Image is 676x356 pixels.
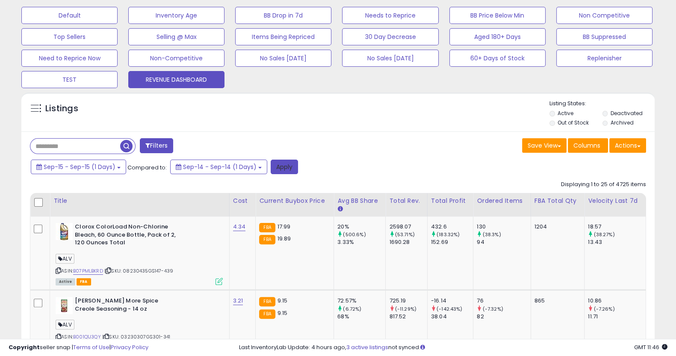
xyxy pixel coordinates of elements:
[389,313,427,320] div: 817.52
[337,223,385,231] div: 20%
[561,181,646,189] div: Displaying 1 to 25 of 4725 items
[337,313,385,320] div: 68%
[259,223,275,232] small: FBA
[449,50,546,67] button: 60+ Days of Stock
[271,160,298,174] button: Apply
[21,28,118,45] button: Top Sellers
[449,7,546,24] button: BB Price Below Min
[431,313,473,320] div: 38.04
[337,205,342,213] small: Avg BB Share.
[77,278,91,285] span: FBA
[259,297,275,306] small: FBA
[534,223,578,231] div: 1204
[389,196,423,205] div: Total Rev.
[343,231,366,238] small: (500.6%)
[593,306,614,312] small: (-7.26%)
[342,28,438,45] button: 30 Day Decrease
[75,223,179,249] b: Clorox ColorLoad Non-Chlorine Bleach, 60 Ounce Bottle, Pack of 2, 120 Ounces Total
[277,234,291,243] span: 19.89
[588,196,642,205] div: Velocity Last 7d
[128,71,224,88] button: REVENUE DASHBOARD
[233,222,246,231] a: 4.34
[259,309,275,319] small: FBA
[21,7,118,24] button: Default
[183,163,257,171] span: Sep-14 - Sep-14 (1 Days)
[233,297,243,305] a: 3.21
[395,306,416,312] small: (-11.29%)
[588,238,646,246] div: 13.43
[389,223,427,231] div: 2598.07
[389,297,427,305] div: 725.19
[342,50,438,67] button: No Sales [DATE]
[104,267,173,274] span: | SKU: 08230435GS147-439
[477,297,530,305] div: 76
[337,297,385,305] div: 72.57%
[588,297,646,305] div: 10.86
[9,343,40,351] strong: Copyright
[477,238,530,246] div: 94
[128,50,224,67] button: Non-Competitive
[56,297,73,314] img: 41ypIBW-HgL._SL40_.jpg
[437,306,463,312] small: (-142.43%)
[235,7,331,24] button: BB Drop in 7d
[259,196,330,205] div: Current Buybox Price
[337,196,382,205] div: Avg BB Share
[73,343,109,351] a: Terms of Use
[588,313,646,320] div: 11.71
[56,320,74,329] span: ALV
[44,163,115,171] span: Sep-15 - Sep-15 (1 Days)
[556,50,652,67] button: Replenisher
[346,343,388,351] a: 3 active listings
[53,196,226,205] div: Title
[431,297,473,305] div: -16.14
[568,138,608,153] button: Columns
[431,223,473,231] div: 432.6
[128,7,224,24] button: Inventory Age
[609,138,646,153] button: Actions
[56,278,75,285] span: All listings currently available for purchase on Amazon
[128,28,224,45] button: Selling @ Max
[56,223,73,240] img: 417g7lMJlCL._SL40_.jpg
[56,223,223,284] div: ASIN:
[431,196,470,205] div: Total Profit
[277,309,288,317] span: 9.15
[239,344,667,352] div: Last InventoryLab Update: 4 hours ago, not synced.
[556,28,652,45] button: BB Suppressed
[558,119,589,126] label: Out of Stock
[522,138,567,153] button: Save View
[342,7,438,24] button: Needs to Reprice
[343,306,361,312] small: (6.72%)
[483,231,501,238] small: (38.3%)
[588,223,646,231] div: 18.57
[233,196,252,205] div: Cost
[56,254,74,264] span: ALV
[31,160,126,174] button: Sep-15 - Sep-15 (1 Days)
[21,71,118,88] button: TEST
[277,297,288,305] span: 9.15
[477,313,530,320] div: 82
[73,267,103,275] a: B07PMLBKRD
[610,119,633,126] label: Archived
[395,231,415,238] small: (53.71%)
[634,343,667,351] span: 2025-09-16 11:46 GMT
[259,235,275,244] small: FBA
[9,344,148,352] div: seller snap | |
[235,28,331,45] button: Items Being Repriced
[75,297,179,315] b: [PERSON_NAME] More Spice Creole Seasoning - 14 oz
[140,138,173,153] button: Filters
[549,100,655,108] p: Listing States:
[337,238,385,246] div: 3.33%
[573,141,600,150] span: Columns
[534,297,578,305] div: 865
[477,196,527,205] div: Ordered Items
[534,196,581,205] div: FBA Total Qty
[437,231,460,238] small: (183.32%)
[431,238,473,246] div: 152.69
[389,238,427,246] div: 1690.28
[556,7,652,24] button: Non Competitive
[170,160,267,174] button: Sep-14 - Sep-14 (1 Days)
[483,306,503,312] small: (-7.32%)
[45,103,78,115] h5: Listings
[277,222,291,231] span: 17.99
[558,110,573,117] label: Active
